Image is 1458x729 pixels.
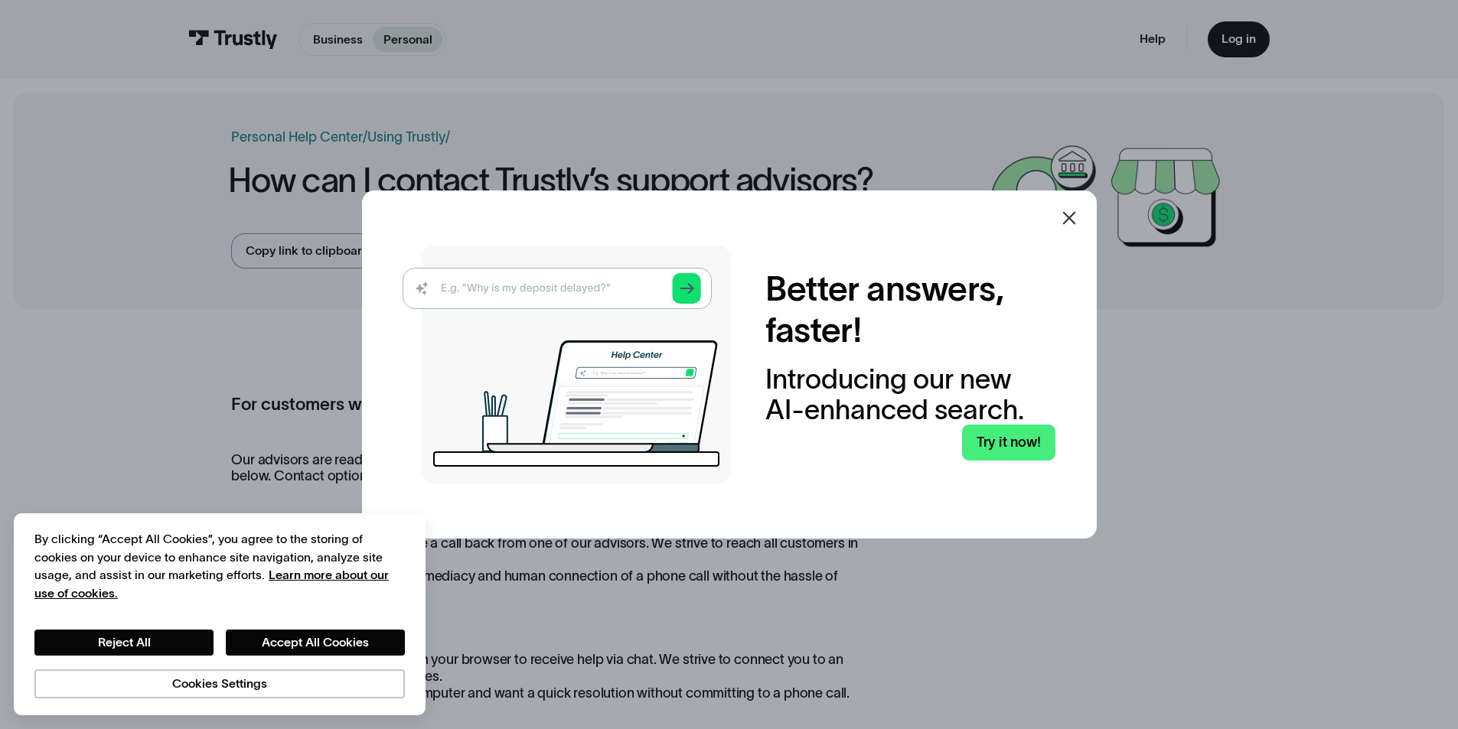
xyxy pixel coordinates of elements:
[226,630,405,656] button: Accept All Cookies
[34,669,405,698] button: Cookies Settings
[34,530,405,698] div: Privacy
[34,530,405,602] div: By clicking “Accept All Cookies”, you agree to the storing of cookies on your device to enhance s...
[962,425,1055,461] a: Try it now!
[14,513,426,715] div: Cookie banner
[34,630,214,656] button: Reject All
[765,268,1055,351] h2: Better answers, faster!
[765,364,1055,425] div: Introducing our new AI-enhanced search.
